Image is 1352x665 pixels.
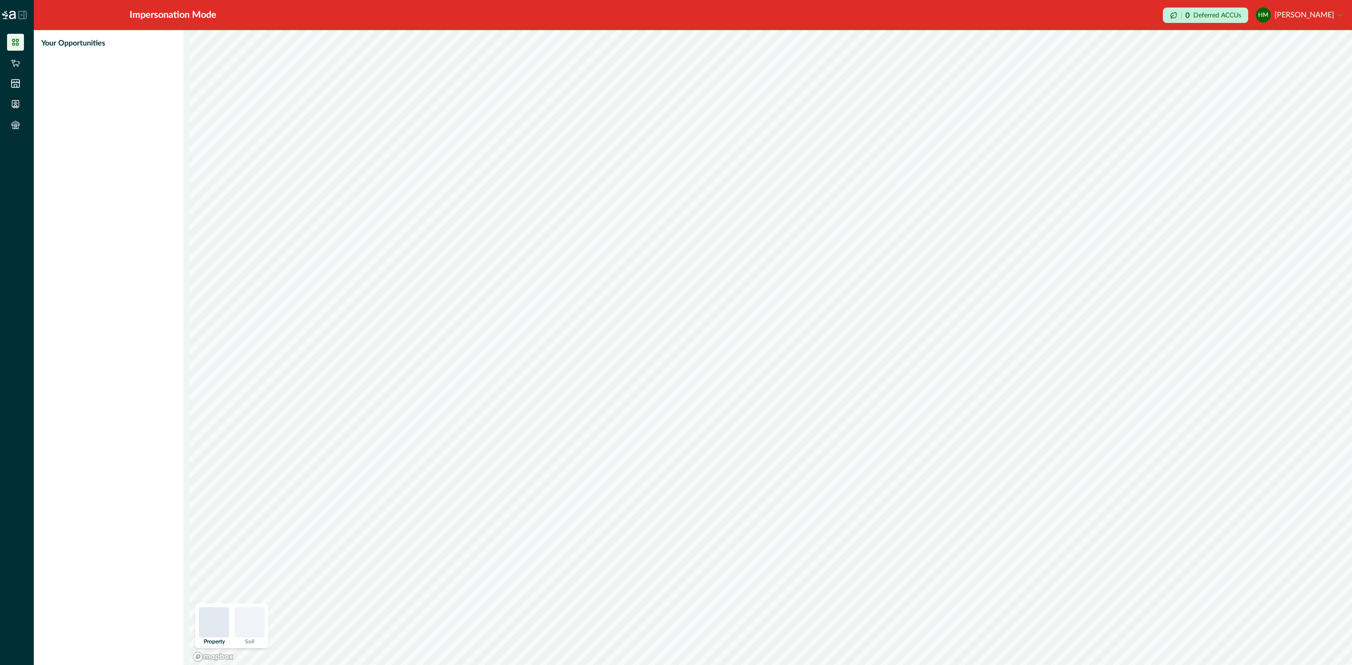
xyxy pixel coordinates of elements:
[1256,4,1343,26] button: Hobbs Magaret[PERSON_NAME]
[1185,12,1190,19] p: 0
[1193,12,1241,19] p: Deferred ACCUs
[245,639,254,644] p: Soil
[130,8,216,22] div: Impersonation Mode
[2,11,16,19] img: Logo
[204,639,225,644] p: Property
[192,651,234,662] a: Mapbox logo
[41,38,105,49] p: Your Opportunities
